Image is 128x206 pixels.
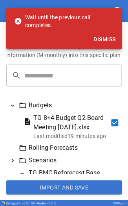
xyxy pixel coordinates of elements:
[22,201,35,205] span: v 6.0.109
[113,201,126,205] div: CPAPcom
[33,113,106,132] span: TG 8+4 Budget Q2 Board Meeting [DATE].xlsx
[12,71,21,80] span: search
[14,10,115,32] div: Wait until the previous call completes.
[19,101,119,110] div: Budgets
[29,168,106,187] span: TG BMC Reforecast Base Model HC.xlsx
[6,201,35,205] div: Drivepoint
[19,143,119,153] div: Rolling Forecasts
[6,180,122,194] button: Import and Save
[19,156,119,165] div: Scenarios
[47,201,56,205] span: v 5.0.2
[2,201,5,204] img: Drivepoint
[37,201,56,205] div: Model
[33,132,119,140] p: Last modified 19 minutes ago
[90,32,119,47] button: Dismiss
